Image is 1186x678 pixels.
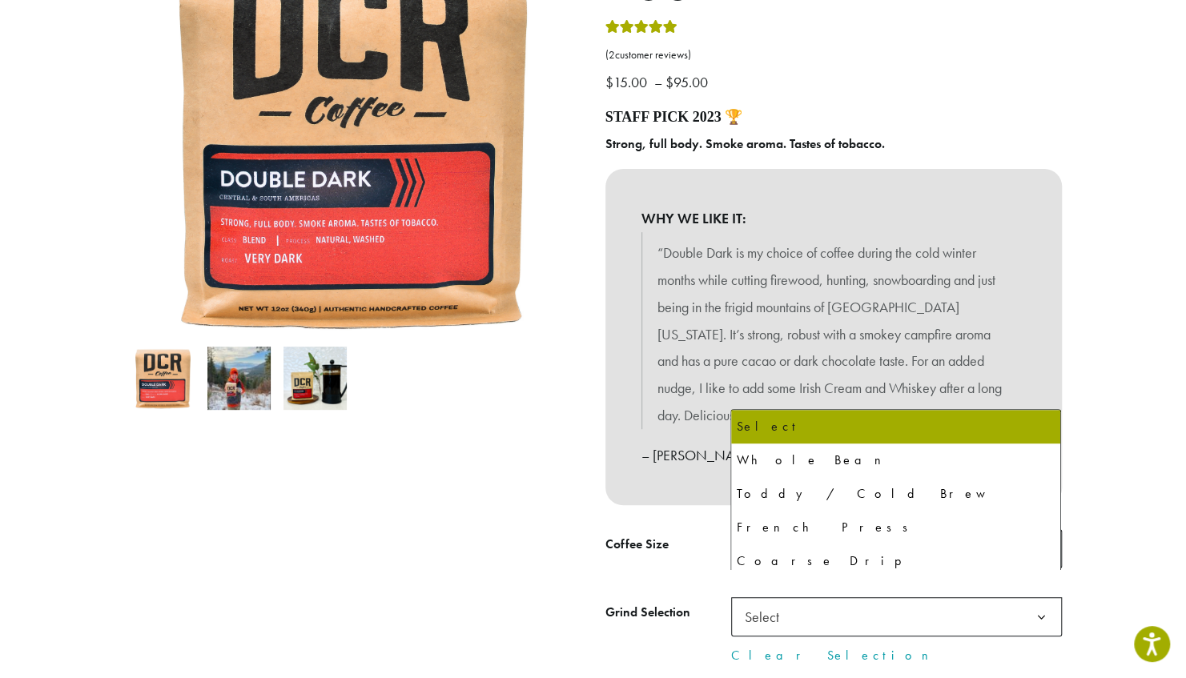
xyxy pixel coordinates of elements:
span: $ [665,73,673,91]
div: Whole Bean [736,448,1055,472]
span: Select [738,601,795,632]
div: Coarse Drip [736,549,1055,573]
h4: STAFF PICK 2023 🏆 [605,109,1062,126]
span: – [654,73,662,91]
b: WHY WE LIKE IT: [641,205,1026,232]
img: Double Dark - Image 3 [283,347,347,410]
span: $ [605,73,613,91]
div: Rated 4.50 out of 5 [605,18,677,42]
b: Strong, full body. Smoke aroma. Tastes of tobacco. [605,135,885,152]
span: Select [731,597,1062,636]
p: “Double Dark is my choice of coffee during the cold winter months while cutting firewood, hunting... [657,239,1010,429]
span: 2 [609,48,615,62]
label: Coffee Size [605,533,731,556]
img: Double Dark [131,347,195,410]
bdi: 95.00 [665,73,712,91]
div: French Press [736,516,1055,540]
div: Toddy / Cold Brew [736,482,1055,506]
a: Clear Selection [731,646,1062,665]
p: – [PERSON_NAME], Designer [641,442,1026,469]
img: Double Dark - Image 2 [207,347,271,410]
label: Grind Selection [605,601,731,624]
a: (2customer reviews) [605,47,1062,63]
li: Select [731,410,1060,443]
bdi: 15.00 [605,73,651,91]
